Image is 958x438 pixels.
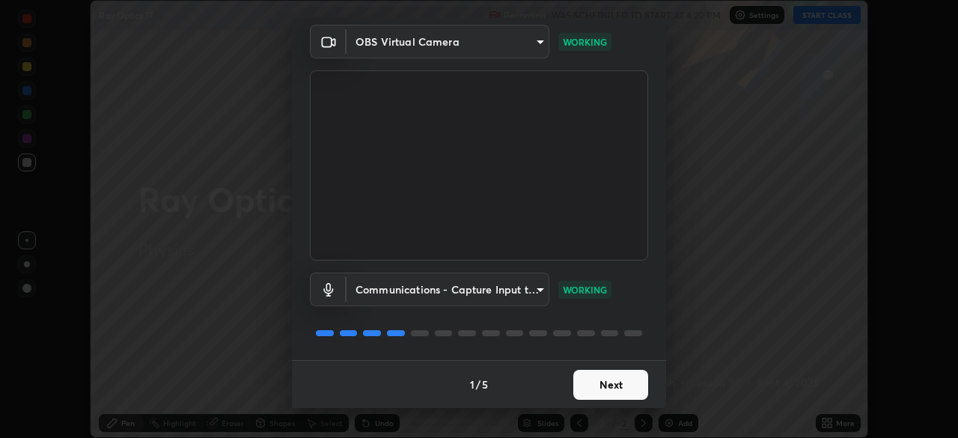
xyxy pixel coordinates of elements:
h4: / [476,377,480,392]
p: WORKING [563,35,607,49]
h4: 5 [482,377,488,392]
p: WORKING [563,283,607,296]
div: OBS Virtual Camera [347,25,549,58]
button: Next [573,370,648,400]
h4: 1 [470,377,475,392]
div: OBS Virtual Camera [347,273,549,306]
